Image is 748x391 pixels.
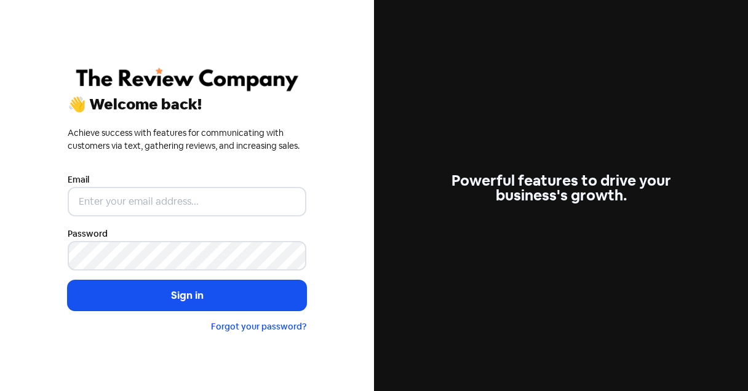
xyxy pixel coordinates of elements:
button: Sign in [68,280,306,311]
div: Powerful features to drive your business's growth. [442,173,680,203]
label: Email [68,173,89,186]
label: Password [68,227,108,240]
div: Achieve success with features for communicating with customers via text, gathering reviews, and i... [68,127,306,152]
a: Forgot your password? [211,321,306,332]
input: Enter your email address... [68,187,306,216]
div: 👋 Welcome back! [68,97,306,112]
